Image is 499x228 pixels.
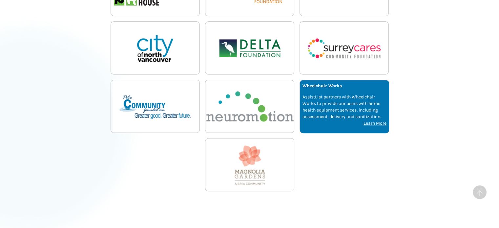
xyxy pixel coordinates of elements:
img: delta-foundation-assistlist-partner [205,22,295,75]
img: city-of-north-vancouver-assistlist-partner [111,22,200,75]
img: neuromotion-assistlist-partner [205,80,295,133]
img: magnolia-gardens-assistlist-partner [205,138,295,192]
p: Wheelchair Works [302,83,386,89]
p: AssistList partners with Wheelchair Works to provide our users with home health equipment service... [302,94,386,120]
u: Learn More [364,120,386,126]
img: port-coquitlam-community-foundation-assistlist-partner [111,80,200,133]
img: surreycares-community-foundation-assistlist-partner [300,22,389,75]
